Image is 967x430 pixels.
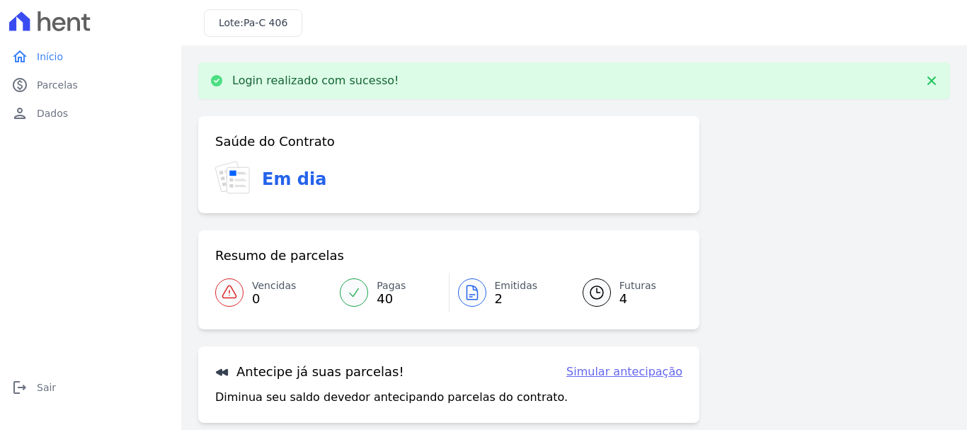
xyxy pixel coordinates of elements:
[11,77,28,94] i: paid
[619,278,656,293] span: Futuras
[6,43,176,71] a: homeInício
[232,74,399,88] p: Login realizado com sucesso!
[252,278,296,293] span: Vencidas
[37,78,78,92] span: Parcelas
[37,50,63,64] span: Início
[6,71,176,99] a: paidParcelas
[377,293,406,305] span: 40
[37,380,56,395] span: Sair
[215,273,331,312] a: Vencidas 0
[11,48,28,65] i: home
[495,293,538,305] span: 2
[11,105,28,122] i: person
[215,389,568,406] p: Diminua seu saldo devedor antecipando parcelas do contrato.
[11,379,28,396] i: logout
[619,293,656,305] span: 4
[566,273,682,312] a: Futuras 4
[244,17,287,28] span: Pa-C 406
[37,106,68,120] span: Dados
[377,278,406,293] span: Pagas
[215,133,335,150] h3: Saúde do Contrato
[219,16,287,30] h3: Lote:
[252,293,296,305] span: 0
[450,273,566,312] a: Emitidas 2
[6,373,176,402] a: logoutSair
[495,278,538,293] span: Emitidas
[215,247,344,264] h3: Resumo de parcelas
[262,166,326,192] h3: Em dia
[6,99,176,128] a: personDados
[215,363,404,380] h3: Antecipe já suas parcelas!
[566,363,682,380] a: Simular antecipação
[331,273,448,312] a: Pagas 40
